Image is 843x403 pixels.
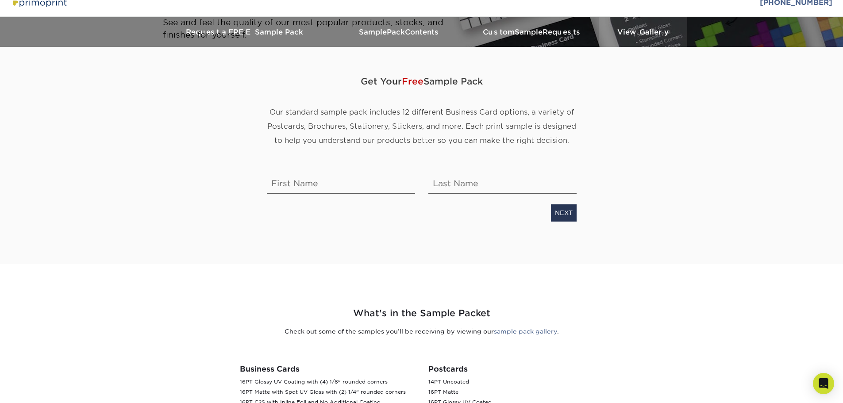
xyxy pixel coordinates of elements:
[466,28,599,36] h3: Custom Requests
[163,16,466,41] p: See and feel the quality of our most popular products, stocks, and finishes for yourself.
[402,76,423,87] span: Free
[163,327,681,336] p: Check out some of the samples you’ll be receiving by viewing our .
[267,68,577,95] span: Get Your Sample Pack
[599,17,687,47] a: View Gallery
[163,307,681,320] h2: What's in the Sample Packet
[494,328,557,335] a: sample pack gallery
[267,108,576,145] span: Our standard sample pack includes 12 different Business Card options, a variety of Postcards, Bro...
[156,28,333,36] h3: Request a FREE Sample Pack
[599,28,687,36] h3: View Gallery
[240,365,415,373] h3: Business Cards
[466,17,599,47] a: CustomSampleRequests
[428,365,604,373] h3: Postcards
[813,373,834,394] div: Open Intercom Messenger
[156,17,333,47] a: Request a FREE Sample Pack
[551,204,577,221] a: NEXT
[515,28,543,36] span: Sample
